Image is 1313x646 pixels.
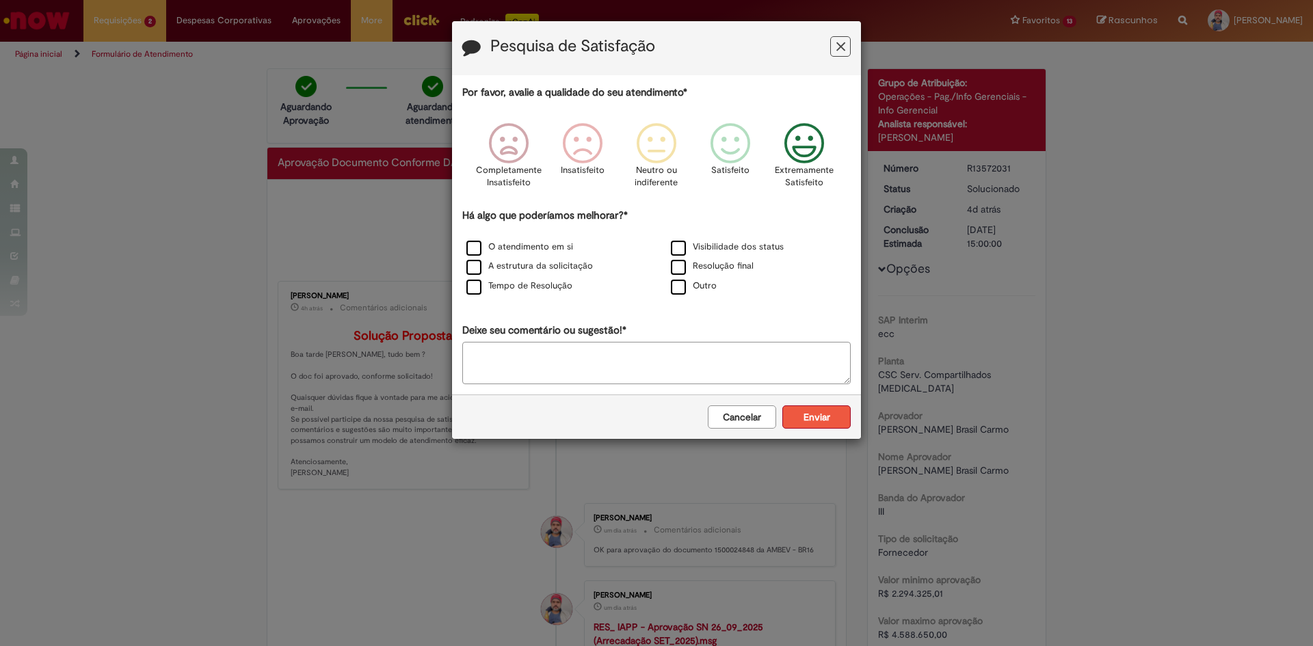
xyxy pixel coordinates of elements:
[476,164,542,189] p: Completamente Insatisfeito
[671,241,784,254] label: Visibilidade dos status
[561,164,605,177] p: Insatisfeito
[711,164,750,177] p: Satisfeito
[632,164,681,189] p: Neutro ou indiferente
[490,38,655,55] label: Pesquisa de Satisfação
[548,113,618,206] div: Insatisfeito
[473,113,543,206] div: Completamente Insatisfeito
[671,260,754,273] label: Resolução final
[671,280,717,293] label: Outro
[782,405,851,429] button: Enviar
[462,85,687,100] label: Por favor, avalie a qualidade do seu atendimento*
[466,280,572,293] label: Tempo de Resolução
[775,164,834,189] p: Extremamente Satisfeito
[622,113,691,206] div: Neutro ou indiferente
[462,208,851,297] div: Há algo que poderíamos melhorar?*
[695,113,765,206] div: Satisfeito
[769,113,839,206] div: Extremamente Satisfeito
[466,260,593,273] label: A estrutura da solicitação
[708,405,776,429] button: Cancelar
[462,323,626,338] label: Deixe seu comentário ou sugestão!*
[466,241,573,254] label: O atendimento em si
